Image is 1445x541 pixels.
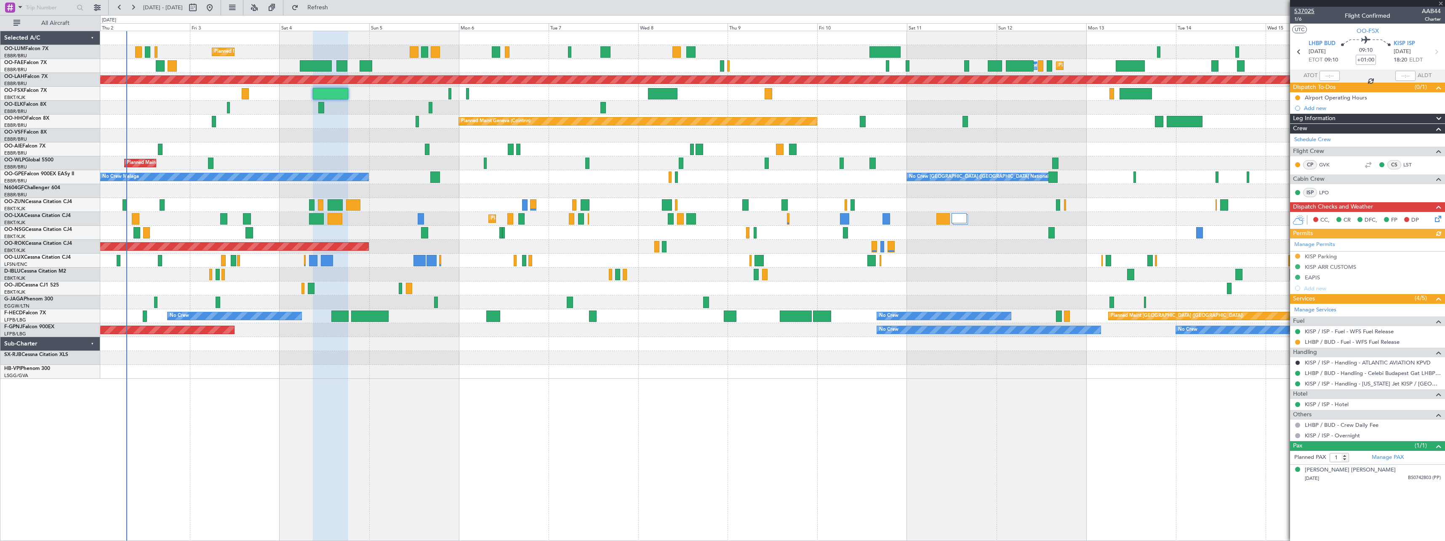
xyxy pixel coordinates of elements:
div: Tue 14 [1176,23,1266,31]
a: EBBR/BRU [4,136,27,142]
span: All Aircraft [22,20,89,26]
a: OO-LUMFalcon 7X [4,46,48,51]
span: OO-GPE [4,171,24,177]
span: OO-JID [4,283,22,288]
span: Refresh [300,5,336,11]
span: OO-FSX [4,88,24,93]
div: No Crew [170,310,189,322]
span: OO-FSX [1357,27,1379,35]
span: OO-ZUN [4,199,25,204]
span: DFC, [1365,216,1377,225]
a: LSGG/GVA [4,372,28,379]
div: Flight Confirmed [1345,11,1390,20]
a: EBBR/BRU [4,164,27,170]
span: ELDT [1409,56,1423,64]
a: Manage PAX [1372,453,1404,462]
div: No Crew [879,324,898,336]
a: OO-ROKCessna Citation CJ4 [4,241,72,246]
span: N604GF [4,185,24,190]
a: GVK [1319,161,1338,169]
span: 537025 [1294,7,1314,16]
div: Thu 2 [100,23,190,31]
div: Sat 11 [907,23,997,31]
span: [DATE] - [DATE] [143,4,183,11]
a: LHBP / BUD - Handling - Celebi Budapest Gat LHBP / BUD [1305,370,1441,377]
div: Wed 15 [1266,23,1355,31]
span: OO-LUX [4,255,24,260]
a: F-GPNJFalcon 900EX [4,324,54,329]
span: OO-LUM [4,46,25,51]
a: OO-FSXFalcon 7X [4,88,47,93]
div: Planned Maint Kortrijk-[GEOGRAPHIC_DATA] [491,212,589,225]
a: EBKT/KJK [4,206,25,212]
span: Fuel [1293,316,1304,326]
div: Planned Maint Geneva (Cointrin) [461,115,531,128]
div: Tue 7 [549,23,638,31]
a: EBKT/KJK [4,94,25,101]
a: LFPB/LBG [4,317,26,323]
a: OO-WLPGlobal 5500 [4,158,53,163]
a: OO-LUXCessna Citation CJ4 [4,255,71,260]
div: Planned Maint [GEOGRAPHIC_DATA] ([GEOGRAPHIC_DATA] National) [214,46,367,58]
span: OO-HHO [4,116,26,121]
span: 18:20 [1394,56,1407,64]
a: EBKT/KJK [4,289,25,295]
span: (1/1) [1415,441,1427,450]
label: Planned PAX [1294,453,1326,462]
a: EBKT/KJK [4,233,25,240]
span: G-JAGA [4,297,24,302]
span: SX-RJB [4,352,21,357]
span: F-HECD [4,311,23,316]
div: No Crew [1178,324,1197,336]
a: F-HECDFalcon 7X [4,311,46,316]
span: Others [1293,410,1312,420]
a: OO-FAEFalcon 7X [4,60,47,65]
span: FP [1391,216,1397,225]
a: EBBR/BRU [4,108,27,115]
span: OO-WLP [4,158,25,163]
div: Add new [1304,104,1441,112]
a: EBBR/BRU [4,122,27,129]
span: Dispatch Checks and Weather [1293,202,1373,212]
a: EGGW/LTN [4,303,29,309]
span: Leg Information [1293,114,1336,123]
div: Planned Maint Melsbroek Air Base [1058,59,1132,72]
a: OO-AIEFalcon 7X [4,144,45,149]
span: DP [1411,216,1419,225]
span: [DATE] [1309,48,1326,56]
span: 09:10 [1325,56,1338,64]
a: KISP / ISP - Handling - ATLANTIC AVIATION KPVD [1305,359,1431,366]
a: EBBR/BRU [4,53,27,59]
a: D-IBLUCessna Citation M2 [4,269,66,274]
span: ETOT [1309,56,1322,64]
a: OO-ZUNCessna Citation CJ4 [4,199,72,204]
span: Pax [1293,441,1302,451]
div: Sun 5 [369,23,459,31]
div: Fri 3 [190,23,280,31]
button: All Aircraft [9,16,91,30]
a: LFSN/ENC [4,261,27,268]
a: OO-GPEFalcon 900EX EASy II [4,171,74,177]
a: EBBR/BRU [4,178,27,184]
span: LHBP BUD [1309,40,1336,48]
div: Thu 9 [728,23,817,31]
span: D-IBLU [4,269,21,274]
a: OO-JIDCessna CJ1 525 [4,283,59,288]
a: OO-HHOFalcon 8X [4,116,49,121]
span: (0/1) [1415,83,1427,91]
span: 09:10 [1359,46,1373,55]
span: HB-VPI [4,366,21,371]
div: Sun 12 [997,23,1086,31]
div: Mon 13 [1086,23,1176,31]
span: [DATE] [1305,475,1319,482]
span: Dispatch To-Dos [1293,83,1336,92]
div: Sat 4 [280,23,369,31]
a: KISP / ISP - Hotel [1305,401,1349,408]
a: EBBR/BRU [4,150,27,156]
a: G-JAGAPhenom 300 [4,297,53,302]
a: OO-LAHFalcon 7X [4,74,48,79]
a: KISP / ISP - Overnight [1305,432,1360,439]
span: AAB44 [1422,7,1441,16]
a: OO-VSFFalcon 8X [4,130,47,135]
a: Manage Services [1294,306,1336,314]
